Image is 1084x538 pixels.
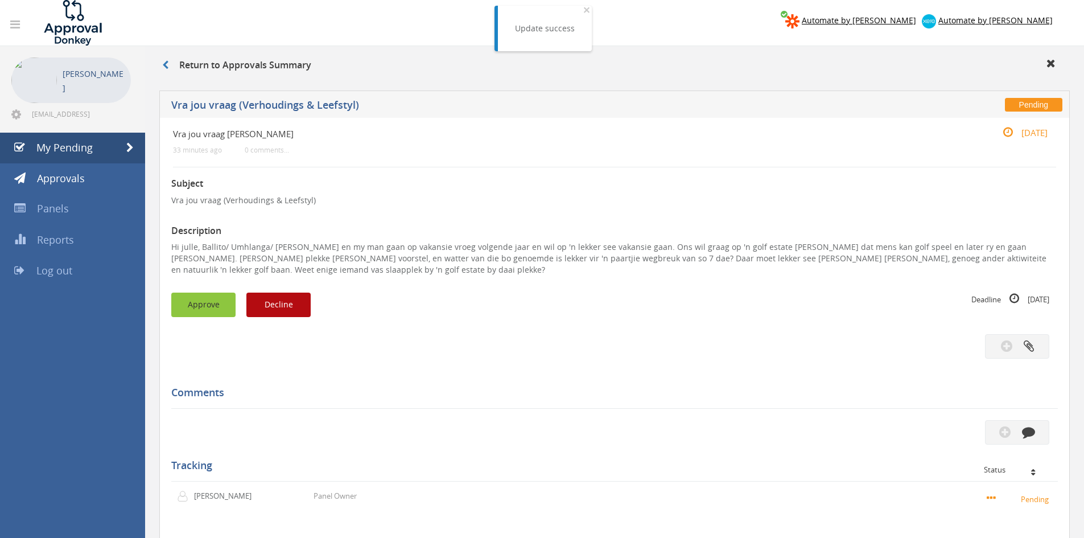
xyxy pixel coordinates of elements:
[922,14,936,28] img: xero-logo.png
[171,100,794,114] h5: Vra jou vraag (Verhoudings & Leefstyl)
[314,491,357,502] p: Panel Owner
[971,293,1049,305] small: Deadline [DATE]
[171,179,1058,189] h3: Subject
[194,491,259,502] p: [PERSON_NAME]
[171,293,236,317] button: Approve
[171,460,1049,471] h5: Tracking
[173,146,222,154] small: 33 minutes ago
[987,492,1052,505] small: Pending
[162,60,311,71] h3: Return to Approvals Summary
[171,226,1058,236] h3: Description
[785,14,799,28] img: zapier-logomark.png
[1005,98,1062,112] span: Pending
[36,264,72,277] span: Log out
[991,126,1048,139] small: [DATE]
[32,109,129,118] span: [EMAIL_ADDRESS][DOMAIN_NAME]
[802,15,916,26] span: Automate by [PERSON_NAME]
[171,195,1058,206] p: Vra jou vraag (Verhoudings & Leefstyl)
[984,466,1049,474] div: Status
[37,171,85,185] span: Approvals
[36,141,93,154] span: My Pending
[171,387,1049,399] h5: Comments
[583,2,590,18] span: ×
[171,241,1058,276] p: Hi julle, Ballito/ Umhlanga/ [PERSON_NAME] en my man gaan op vakansie vroeg volgende jaar en wil ...
[515,23,575,34] div: Update success
[63,67,125,95] p: [PERSON_NAME]
[37,233,74,247] span: Reports
[938,15,1053,26] span: Automate by [PERSON_NAME]
[245,146,289,154] small: 0 comments...
[246,293,311,317] button: Decline
[173,129,909,139] h4: Vra jou vraag [PERSON_NAME]
[177,491,194,502] img: user-icon.png
[37,202,69,215] span: Panels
